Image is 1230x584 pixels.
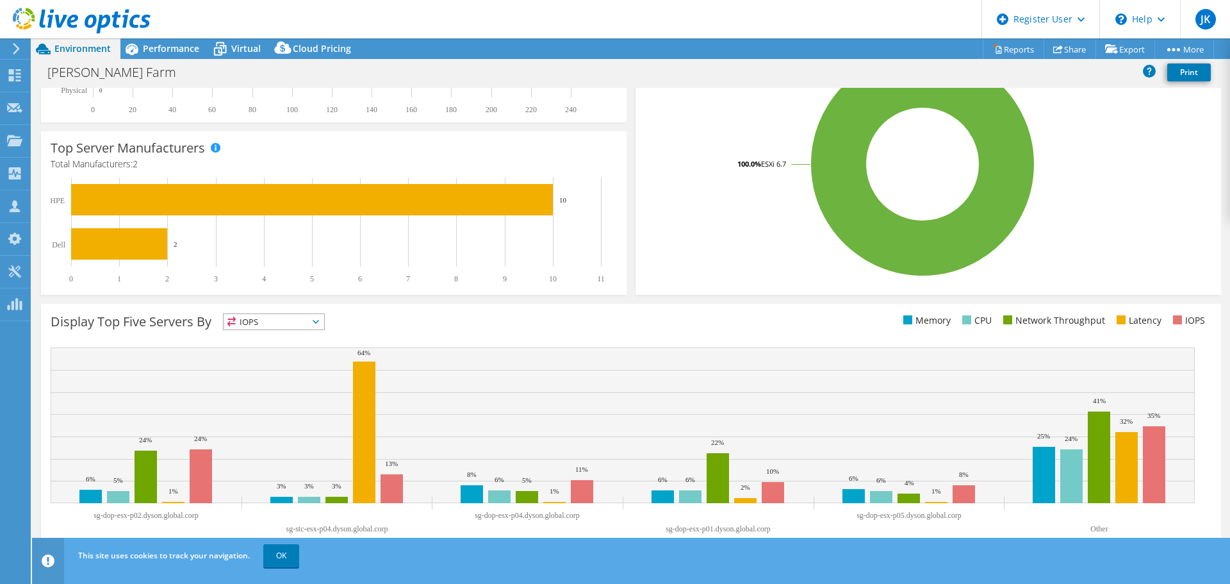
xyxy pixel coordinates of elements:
[277,482,286,490] text: 3%
[1147,412,1160,419] text: 35%
[1095,39,1155,59] a: Export
[262,274,266,283] text: 4
[139,436,152,444] text: 24%
[445,105,457,114] text: 180
[1044,39,1096,59] a: Share
[133,158,138,170] span: 2
[357,349,370,356] text: 64%
[174,240,177,248] text: 2
[224,314,324,330] span: IOPS
[86,475,95,483] text: 6%
[94,511,199,520] text: sg-dop-esx-p02.dyson.global.corp
[1037,432,1050,440] text: 25%
[208,105,216,114] text: 60
[385,460,398,467] text: 13%
[168,105,176,114] text: 40
[741,483,750,491] text: 2%
[263,544,299,567] a: OK
[597,274,605,283] text: 11
[129,105,136,114] text: 20
[959,313,992,328] li: CPU
[293,42,351,54] span: Cloud Pricing
[51,141,205,155] h3: Top Server Manufacturers
[51,157,617,171] h4: Total Manufacturers:
[406,105,417,114] text: 160
[522,476,532,484] text: 5%
[658,476,668,483] text: 6%
[113,476,123,484] text: 5%
[168,487,178,495] text: 1%
[1090,524,1108,533] text: Other
[366,105,377,114] text: 140
[983,39,1044,59] a: Reports
[486,105,497,114] text: 200
[78,550,250,561] span: This site uses cookies to track your navigation.
[42,65,196,79] h1: [PERSON_NAME] Farm
[876,476,886,484] text: 6%
[406,274,410,283] text: 7
[332,482,341,490] text: 3%
[358,274,362,283] text: 6
[857,511,962,520] text: sg-dop-esx-p05.dyson.global.corp
[454,274,458,283] text: 8
[549,274,557,283] text: 10
[761,159,786,169] tspan: ESXi 6.7
[1115,13,1127,25] svg: \n
[231,42,261,54] span: Virtual
[849,474,858,482] text: 6%
[165,274,169,283] text: 2
[310,274,314,283] text: 5
[766,467,779,475] text: 10%
[50,196,65,205] text: HPE
[711,438,724,446] text: 22%
[900,313,951,328] li: Memory
[286,105,298,114] text: 100
[1195,9,1216,29] span: JK
[565,105,577,114] text: 240
[91,105,95,114] text: 0
[666,524,771,533] text: sg-dop-esx-p01.dyson.global.corp
[52,240,65,249] text: Dell
[1093,397,1106,405] text: 41%
[959,471,969,478] text: 8%
[69,274,73,283] text: 0
[931,487,941,495] text: 1%
[737,159,761,169] tspan: 100.0%
[143,42,199,54] span: Performance
[1167,63,1211,81] a: Print
[559,196,567,204] text: 10
[99,87,102,94] text: 0
[214,274,218,283] text: 3
[1154,39,1214,59] a: More
[1120,417,1133,425] text: 32%
[495,476,504,483] text: 6%
[905,479,914,487] text: 4%
[550,487,559,495] text: 1%
[503,274,507,283] text: 9
[467,471,477,478] text: 8%
[575,465,588,473] text: 11%
[525,105,537,114] text: 220
[249,105,256,114] text: 80
[1170,313,1205,328] li: IOPS
[685,476,695,483] text: 6%
[1113,313,1161,328] li: Latency
[286,524,388,533] text: sg-stc-esx-p04.dyson.global.corp
[1065,435,1078,442] text: 24%
[117,274,121,283] text: 1
[61,86,87,95] text: Physical
[326,105,338,114] text: 120
[54,42,111,54] span: Environment
[304,482,314,490] text: 3%
[1000,313,1105,328] li: Network Throughput
[194,435,207,442] text: 24%
[475,511,580,520] text: sg-dop-esx-p04.dyson.global.corp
